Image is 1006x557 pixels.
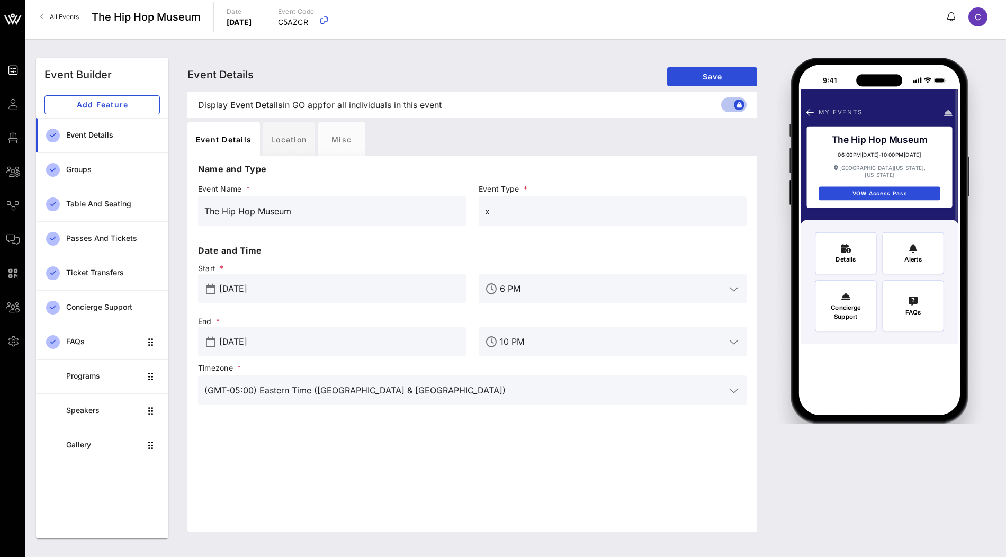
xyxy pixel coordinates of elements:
div: Gallery [66,441,141,450]
input: End Time [500,333,725,350]
span: Display in GO app [198,98,442,111]
input: Timezone [204,382,725,399]
div: C [968,7,987,26]
span: Event Details [230,98,283,111]
span: for all individuals in this event [323,98,442,111]
div: FAQs [66,337,141,346]
p: C5AZCR [278,17,315,28]
input: Event Type [485,203,740,220]
a: Passes and Tickets [36,221,168,256]
a: Event Details [36,118,168,152]
p: [DATE] [227,17,252,28]
a: Concierge Support [36,290,168,325]
span: Event Details [187,68,254,81]
a: Gallery [36,428,168,462]
a: Table and Seating [36,187,168,221]
div: Concierge Support [66,303,160,312]
button: Add Feature [44,95,160,114]
button: Save [667,67,757,86]
input: Start Date [219,280,460,297]
div: Speakers [66,406,141,415]
a: FAQs [36,325,168,359]
input: End Date [219,333,460,350]
input: Start Time [500,280,725,297]
div: Misc [318,122,365,156]
span: C [975,12,981,22]
p: Event Code [278,6,315,17]
a: Groups [36,152,168,187]
a: Speakers [36,393,168,428]
p: Name and Type [198,163,747,175]
button: prepend icon [206,284,215,294]
a: Programs [36,359,168,393]
p: Date [227,6,252,17]
span: End [198,316,466,327]
div: Programs [66,372,141,381]
div: Event Details [187,122,260,156]
span: Event Name [198,184,466,194]
span: The Hip Hop Museum [92,9,201,25]
span: All Events [50,13,79,21]
button: prepend icon [206,337,215,347]
span: Add Feature [53,100,151,109]
div: Event Builder [44,67,112,83]
span: Save [676,72,749,81]
div: Location [263,122,315,156]
div: Table and Seating [66,200,160,209]
span: Start [198,263,466,274]
div: Passes and Tickets [66,234,160,243]
div: Ticket Transfers [66,268,160,277]
div: Groups [66,165,160,174]
div: Event Details [66,131,160,140]
a: All Events [34,8,85,25]
span: Event Type [479,184,747,194]
span: Timezone [198,363,747,373]
input: Event Name [204,203,460,220]
p: Date and Time [198,244,747,257]
a: Ticket Transfers [36,256,168,290]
